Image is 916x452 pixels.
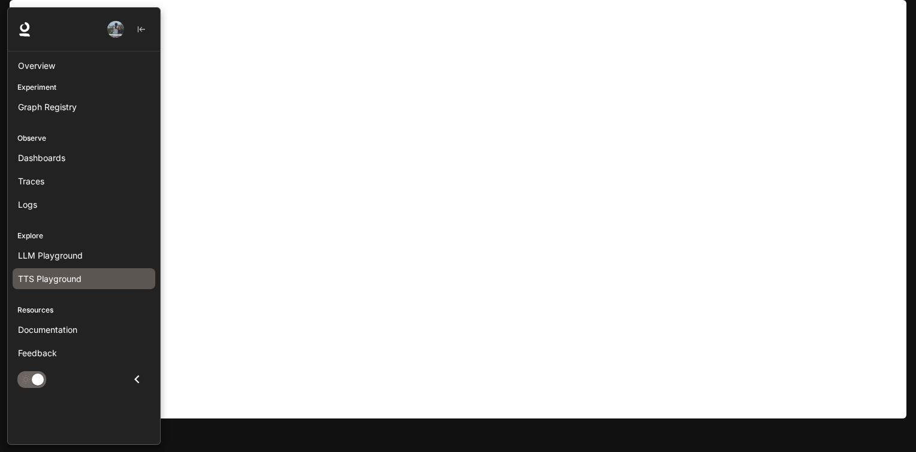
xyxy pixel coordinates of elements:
[18,101,77,113] span: Graph Registry
[107,21,124,38] img: User avatar
[13,194,155,215] a: Logs
[13,171,155,192] a: Traces
[18,347,57,359] span: Feedback
[18,323,77,336] span: Documentation
[8,133,160,144] p: Observe
[8,230,160,241] p: Explore
[8,305,160,316] p: Resources
[18,198,37,211] span: Logs
[13,342,155,363] a: Feedback
[18,59,55,72] span: Overview
[13,96,155,117] a: Graph Registry
[13,319,155,340] a: Documentation
[18,272,82,285] span: TTS Playground
[13,147,155,168] a: Dashboards
[13,268,155,289] a: TTS Playground
[13,55,155,76] a: Overview
[32,372,44,386] span: Dark mode toggle
[123,367,150,392] button: Close drawer
[104,17,128,41] button: User avatar
[18,249,83,262] span: LLM Playground
[8,82,160,93] p: Experiment
[18,175,44,187] span: Traces
[13,245,155,266] a: LLM Playground
[18,151,65,164] span: Dashboards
